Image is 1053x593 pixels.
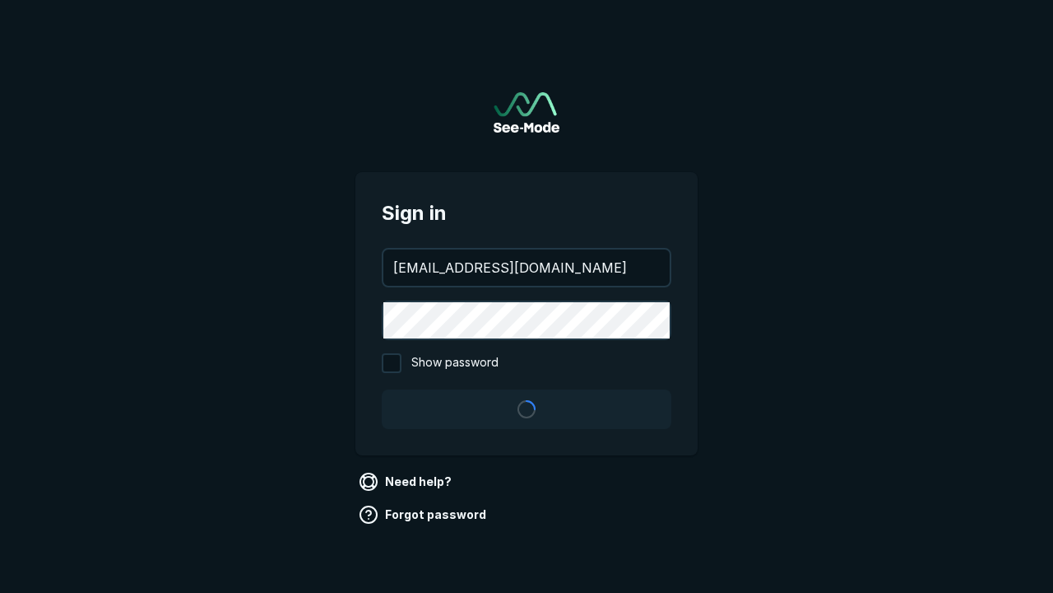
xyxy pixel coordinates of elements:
a: Need help? [355,469,458,495]
a: Go to sign in [494,92,559,133]
input: your@email.com [383,250,670,286]
span: Sign in [382,198,671,228]
a: Forgot password [355,502,493,528]
span: Show password [411,353,499,373]
img: See-Mode Logo [494,92,559,133]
